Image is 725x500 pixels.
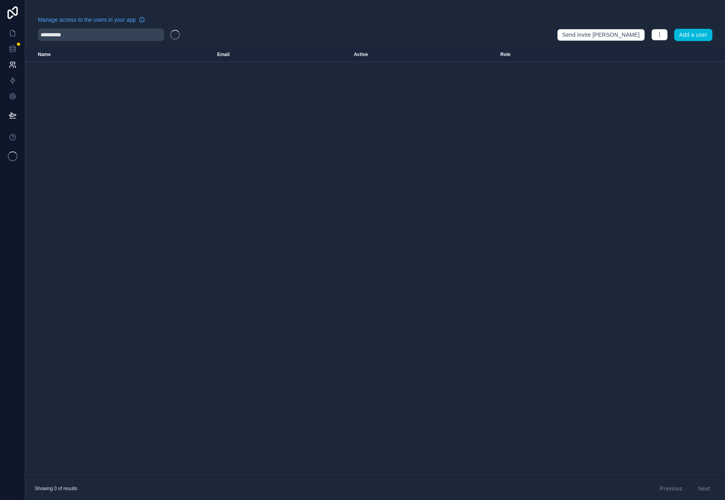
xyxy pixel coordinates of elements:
[496,47,618,62] th: Role
[38,16,136,24] span: Manage access to the users in your app
[212,47,349,62] th: Email
[38,16,145,24] a: Manage access to the users in your app
[35,485,77,492] span: Showing 0 of results
[674,29,712,41] button: Add a user
[557,29,645,41] button: Send invite [PERSON_NAME]
[25,47,212,62] th: Name
[349,47,496,62] th: Active
[25,47,725,477] div: scrollable content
